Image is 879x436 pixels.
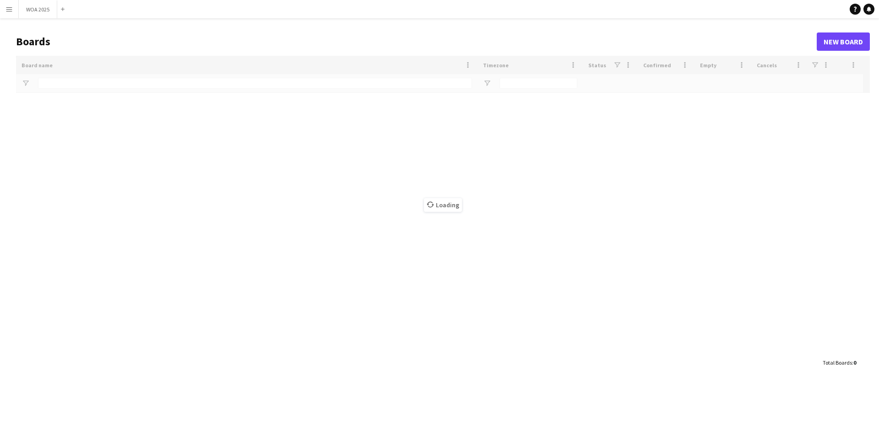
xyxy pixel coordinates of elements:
button: WOA 2025 [19,0,57,18]
div: : [823,354,856,371]
a: New Board [817,32,870,51]
span: Loading [424,198,462,212]
span: Total Boards [823,359,852,366]
span: 0 [853,359,856,366]
h1: Boards [16,35,817,48]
